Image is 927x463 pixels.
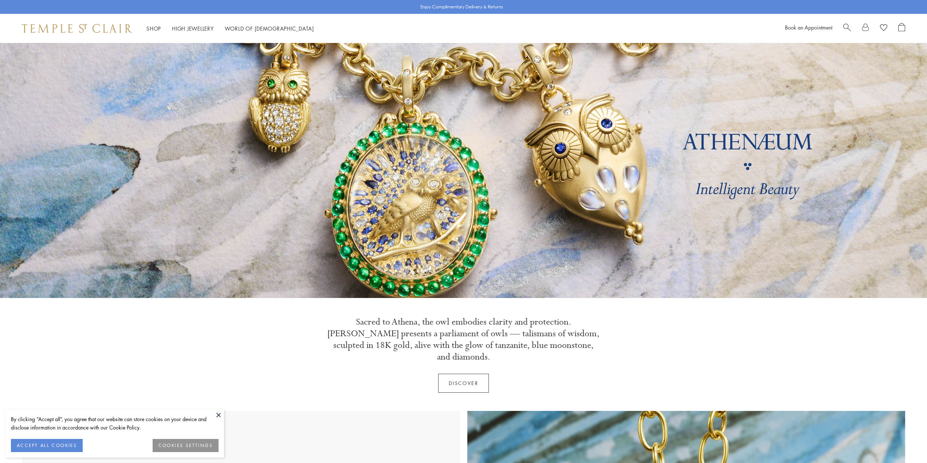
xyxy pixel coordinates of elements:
[420,3,503,11] p: Enjoy Complimentary Delivery & Returns
[11,415,219,432] div: By clicking “Accept all”, you agree that our website can store cookies on your device and disclos...
[225,25,314,32] a: World of [DEMOGRAPHIC_DATA]World of [DEMOGRAPHIC_DATA]
[146,24,314,33] nav: Main navigation
[11,439,83,452] button: ACCEPT ALL COOKIES
[172,25,214,32] a: High JewelleryHigh Jewellery
[146,25,161,32] a: ShopShop
[438,374,489,393] a: Discover
[153,439,219,452] button: COOKIES SETTINGS
[843,23,851,34] a: Search
[785,24,832,31] a: Book an Appointment
[327,316,600,363] p: Sacred to Athena, the owl embodies clarity and protection. [PERSON_NAME] presents a parliament of...
[891,429,920,456] iframe: Gorgias live chat messenger
[880,23,887,34] a: View Wishlist
[898,23,905,34] a: Open Shopping Bag
[22,24,132,33] img: Temple St. Clair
